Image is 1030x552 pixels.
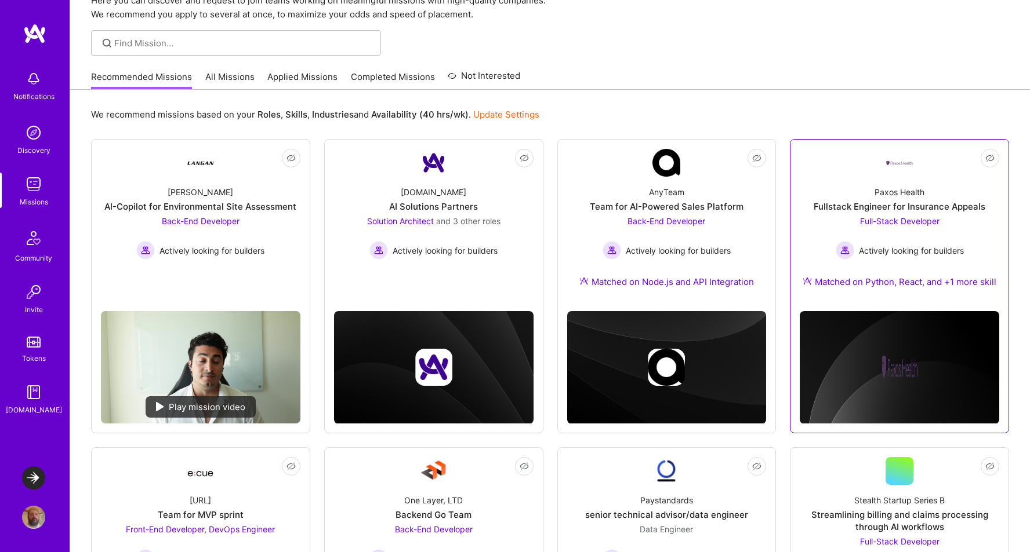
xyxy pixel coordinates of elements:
[19,506,48,529] a: User Avatar
[104,200,296,213] div: AI-Copilot for Environmental Site Assessment
[159,244,264,257] span: Actively looking for builders
[836,241,854,259] img: Actively looking for builders
[168,186,233,198] div: [PERSON_NAME]
[814,200,985,213] div: Fullstack Engineer for Insurance Appeals
[126,524,275,534] span: Front-End Developer, DevOps Engineer
[401,186,466,198] div: [DOMAIN_NAME]
[190,494,211,506] div: [URL]
[448,69,520,90] a: Not Interested
[334,311,534,423] img: cover
[860,216,940,226] span: Full-Stack Developer
[648,349,685,386] img: Company logo
[285,109,307,120] b: Skills
[389,200,478,213] div: AI Solutions Partners
[22,506,45,529] img: User Avatar
[875,186,924,198] div: Paxos Health
[158,509,244,521] div: Team for MVP sprint
[22,381,45,404] img: guide book
[257,109,281,120] b: Roles
[626,244,731,257] span: Actively looking for builders
[187,460,215,481] img: Company Logo
[19,466,48,489] a: LaunchDarkly: Backend and Fullstack Support
[752,462,761,471] i: icon EyeClosed
[579,276,754,288] div: Matched on Node.js and API Integration
[393,244,498,257] span: Actively looking for builders
[803,276,996,288] div: Matched on Python, React, and +1 more skill
[436,216,501,226] span: and 3 other roles
[396,509,472,521] div: Backend Go Team
[156,402,164,411] img: play
[25,304,43,316] div: Invite
[22,121,45,144] img: discovery
[590,200,744,213] div: Team for AI-Powered Sales Platform
[985,153,995,163] i: icon EyeClosed
[415,349,452,386] img: Company logo
[585,509,748,521] div: senior technical advisor/data engineer
[859,244,964,257] span: Actively looking for builders
[101,149,300,302] a: Company Logo[PERSON_NAME]AI-Copilot for Environmental Site AssessmentBack-End Developer Actively ...
[628,216,705,226] span: Back-End Developer
[22,466,45,489] img: LaunchDarkly: Backend and Fullstack Support
[652,149,680,177] img: Company Logo
[22,173,45,196] img: teamwork
[567,311,767,423] img: cover
[860,536,940,546] span: Full-Stack Developer
[649,186,684,198] div: AnyTeam
[267,71,338,90] a: Applied Missions
[13,90,55,103] div: Notifications
[136,241,155,259] img: Actively looking for builders
[286,462,296,471] i: icon EyeClosed
[114,37,372,49] input: Find Mission...
[27,337,41,348] img: tokens
[91,108,539,120] p: We recommend missions based on your , , and .
[395,524,473,534] span: Back-End Developer
[20,196,48,208] div: Missions
[17,144,50,156] div: Discovery
[985,462,995,471] i: icon EyeClosed
[404,494,463,506] div: One Layer, LTD
[640,524,693,534] span: Data Engineer
[312,109,354,120] b: Industries
[886,160,913,166] img: Company Logo
[803,276,812,286] img: Ateam Purple Icon
[800,149,999,302] a: Company LogoPaxos HealthFullstack Engineer for Insurance AppealsFull-Stack Developer Actively loo...
[800,311,999,424] img: cover
[286,153,296,163] i: icon EyeClosed
[520,462,529,471] i: icon EyeClosed
[640,494,693,506] div: Paystandards
[162,216,240,226] span: Back-End Developer
[22,280,45,304] img: Invite
[205,71,255,90] a: All Missions
[100,36,114,50] i: icon SearchGrey
[351,71,435,90] a: Completed Missions
[20,224,48,252] img: Community
[146,396,256,418] div: Play mission video
[23,23,46,44] img: logo
[854,494,945,506] div: Stealth Startup Series B
[473,109,539,120] a: Update Settings
[15,252,52,264] div: Community
[800,509,999,533] div: Streamlining billing and claims processing through AI workflows
[881,349,918,386] img: Company logo
[420,457,448,485] img: Company Logo
[603,241,621,259] img: Actively looking for builders
[91,71,192,90] a: Recommended Missions
[420,149,448,177] img: Company Logo
[520,153,529,163] i: icon EyeClosed
[101,311,300,423] img: No Mission
[371,109,469,120] b: Availability (40 hrs/wk)
[334,149,534,282] a: Company Logo[DOMAIN_NAME]AI Solutions PartnersSolution Architect and 3 other rolesActively lookin...
[369,241,388,259] img: Actively looking for builders
[22,67,45,90] img: bell
[752,153,761,163] i: icon EyeClosed
[579,276,589,286] img: Ateam Purple Icon
[187,149,215,177] img: Company Logo
[652,457,680,485] img: Company Logo
[367,216,434,226] span: Solution Architect
[6,404,62,416] div: [DOMAIN_NAME]
[567,149,767,302] a: Company LogoAnyTeamTeam for AI-Powered Sales PlatformBack-End Developer Actively looking for buil...
[22,352,46,364] div: Tokens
